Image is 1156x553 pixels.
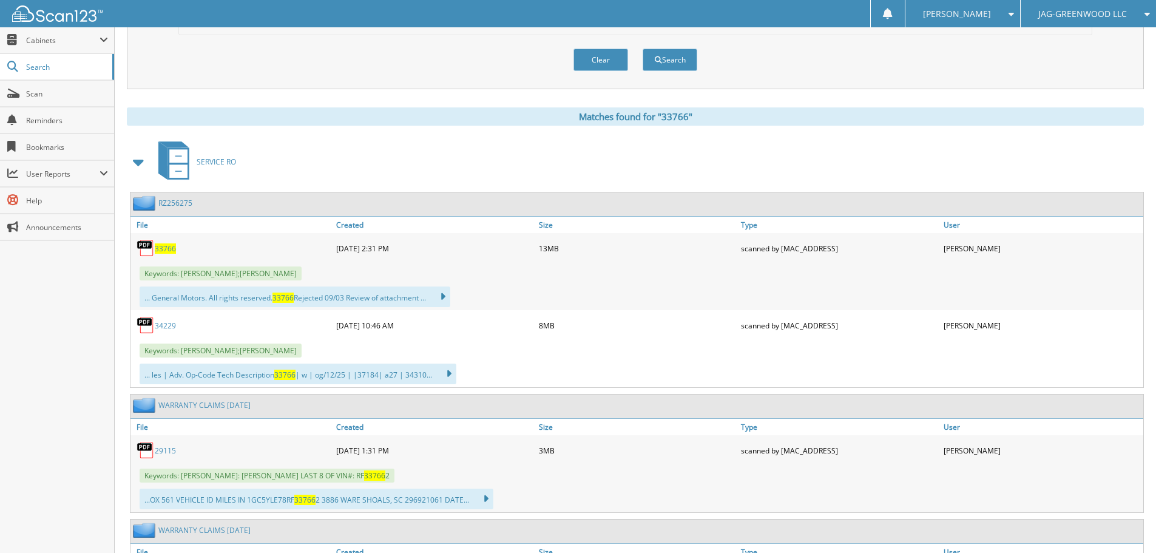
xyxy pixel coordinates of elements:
div: ...OX 561 VEHICLE ID MILES IN 1GC5YLE78RF 2 3886 WARE SHOALS, SC 296921061 DATE... [140,489,493,509]
img: folder2.png [133,523,158,538]
div: [PERSON_NAME] [941,438,1143,463]
img: PDF.png [137,316,155,334]
iframe: Chat Widget [1095,495,1156,553]
a: User [941,217,1143,233]
span: Scan [26,89,108,99]
div: ... les | Adv. Op-Code Tech Description | w | og/12/25 | |37184| a27 | 34310... [140,364,456,384]
div: [PERSON_NAME] [941,236,1143,260]
span: Keywords: [PERSON_NAME];[PERSON_NAME] [140,344,302,358]
span: Bookmarks [26,142,108,152]
a: Created [333,419,536,435]
span: Announcements [26,222,108,232]
span: Reminders [26,115,108,126]
img: scan123-logo-white.svg [12,5,103,22]
div: 8MB [536,313,739,338]
div: Matches found for "33766" [127,107,1144,126]
a: WARRANTY CLAIMS [DATE] [158,400,251,410]
div: scanned by [MAC_ADDRESS] [738,438,941,463]
div: ... General Motors. All rights reserved. Rejected 09/03 Review of attachment ... [140,287,450,307]
div: [DATE] 10:46 AM [333,313,536,338]
a: File [130,419,333,435]
span: Keywords: [PERSON_NAME];[PERSON_NAME] [140,266,302,280]
a: 33766 [155,243,176,254]
div: scanned by [MAC_ADDRESS] [738,313,941,338]
span: JAG-GREENWOOD LLC [1038,10,1127,18]
a: RZ256275 [158,198,192,208]
a: Created [333,217,536,233]
span: Cabinets [26,35,100,46]
a: 29115 [155,446,176,456]
a: Type [738,419,941,435]
a: SERVICE RO [151,138,236,186]
div: 3MB [536,438,739,463]
a: Type [738,217,941,233]
div: [DATE] 1:31 PM [333,438,536,463]
span: Keywords: [PERSON_NAME]: [PERSON_NAME] LAST 8 OF VIN#: RF 2 [140,469,394,483]
img: folder2.png [133,195,158,211]
div: scanned by [MAC_ADDRESS] [738,236,941,260]
span: User Reports [26,169,100,179]
button: Search [643,49,697,71]
a: 34229 [155,321,176,331]
a: User [941,419,1143,435]
span: 33766 [364,470,385,481]
div: [DATE] 2:31 PM [333,236,536,260]
span: Search [26,62,106,72]
span: Help [26,195,108,206]
button: Clear [573,49,628,71]
img: folder2.png [133,398,158,413]
a: Size [536,419,739,435]
img: PDF.png [137,239,155,257]
a: Size [536,217,739,233]
span: 33766 [274,370,296,380]
div: [PERSON_NAME] [941,313,1143,338]
span: [PERSON_NAME] [923,10,991,18]
span: 33766 [272,293,294,303]
div: 13MB [536,236,739,260]
a: File [130,217,333,233]
span: 33766 [294,495,316,505]
img: PDF.png [137,441,155,460]
a: WARRANTY CLAIMS [DATE] [158,525,251,535]
span: SERVICE RO [197,157,236,167]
